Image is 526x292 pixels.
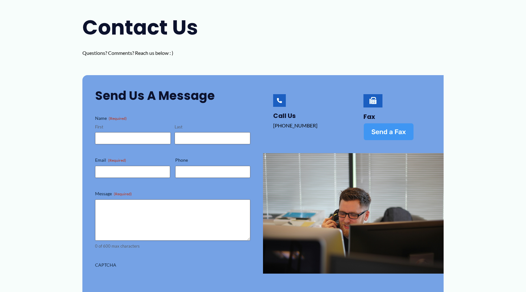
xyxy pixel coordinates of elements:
[273,94,286,107] a: Call Us
[114,191,132,196] span: (Required)
[95,157,170,163] label: Email
[95,88,250,103] h2: Send Us a Message
[273,111,296,120] a: Call Us
[371,128,406,135] span: Send a Fax
[363,113,431,120] h4: Fax
[363,123,414,140] a: Send a Fax
[82,13,212,42] h1: Contact Us
[108,158,126,163] span: (Required)
[95,262,250,268] label: CAPTCHA
[109,116,127,121] span: (Required)
[263,153,444,274] img: man talking on the phone behind a computer screen
[175,157,250,163] label: Phone
[175,124,250,130] label: Last
[95,243,250,249] div: 0 of 600 max characters
[95,115,127,121] legend: Name
[95,124,171,130] label: First
[273,121,341,130] p: [PHONE_NUMBER]‬‬
[82,48,212,58] p: Questions? Comments? Reach us below : )
[95,191,250,197] label: Message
